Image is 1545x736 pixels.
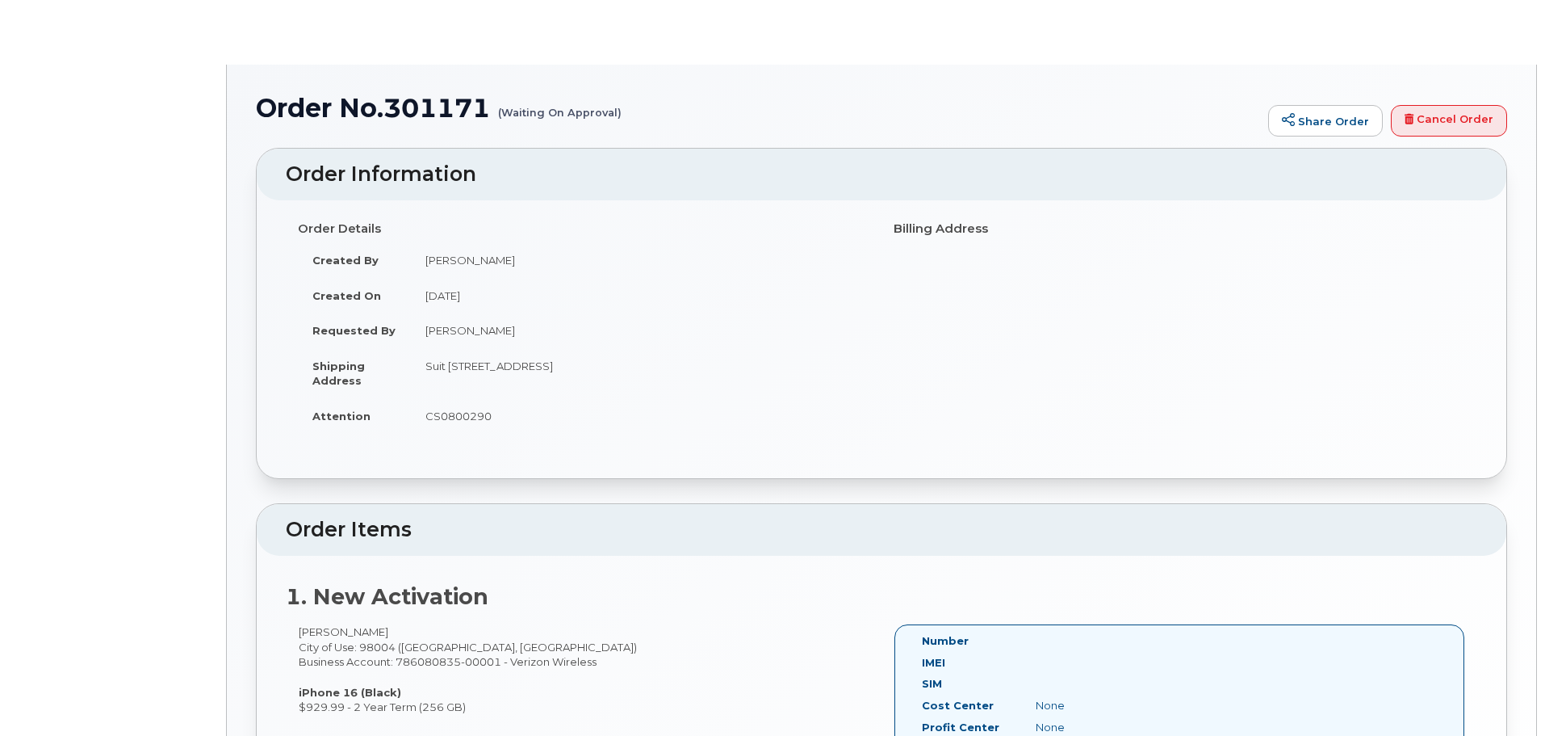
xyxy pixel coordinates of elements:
[286,625,881,714] div: [PERSON_NAME] City of Use: 98004 ([GEOGRAPHIC_DATA], [GEOGRAPHIC_DATA]) Business Account: 7860808...
[922,633,969,649] label: Number
[299,686,401,699] strong: iPhone 16 (Black)
[312,324,396,337] strong: Requested By
[922,720,999,735] label: Profit Center
[411,242,869,278] td: [PERSON_NAME]
[312,360,365,388] strong: Shipping Address
[286,583,488,610] strong: 1. New Activation
[411,313,869,348] td: [PERSON_NAME]
[411,398,869,434] td: CS0800290
[312,254,379,267] strong: Created By
[922,676,942,692] label: SIM
[1391,105,1507,137] a: Cancel Order
[256,94,1260,122] h1: Order No.301171
[922,698,994,713] label: Cost Center
[894,222,1465,236] h4: Billing Address
[411,278,869,313] td: [DATE]
[298,222,869,236] h4: Order Details
[1024,698,1183,713] div: None
[1268,105,1383,137] a: Share Order
[312,289,381,302] strong: Created On
[1024,720,1183,735] div: None
[922,655,945,671] label: IMEI
[498,94,622,119] small: (Waiting On Approval)
[312,410,371,423] strong: Attention
[286,163,1477,186] h2: Order Information
[411,348,869,398] td: Suit [STREET_ADDRESS]
[286,519,1477,541] h2: Order Items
